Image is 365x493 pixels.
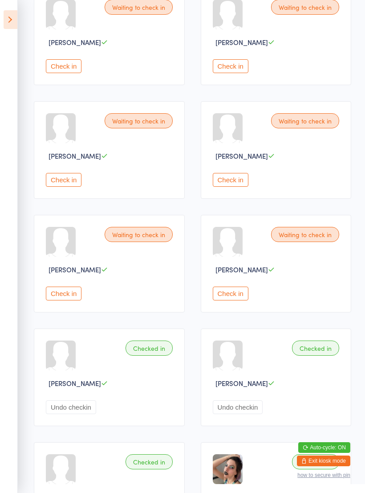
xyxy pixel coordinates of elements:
[292,454,339,469] div: Checked in
[215,378,268,388] span: [PERSON_NAME]
[215,151,268,160] span: [PERSON_NAME]
[105,227,173,242] div: Waiting to check in
[215,37,268,47] span: [PERSON_NAME]
[271,227,339,242] div: Waiting to check in
[46,287,81,300] button: Check in
[213,59,248,73] button: Check in
[298,442,350,453] button: Auto-cycle: ON
[297,456,350,466] button: Exit kiosk mode
[46,400,96,414] button: Undo checkin
[213,173,248,187] button: Check in
[126,454,173,469] div: Checked in
[271,113,339,128] div: Waiting to check in
[126,341,173,356] div: Checked in
[292,341,339,356] div: Checked in
[213,287,248,300] button: Check in
[49,151,101,160] span: [PERSON_NAME]
[49,265,101,274] span: [PERSON_NAME]
[49,378,101,388] span: [PERSON_NAME]
[297,472,350,478] button: how to secure with pin
[46,173,81,187] button: Check in
[215,265,268,274] span: [PERSON_NAME]
[49,37,101,47] span: [PERSON_NAME]
[213,400,263,414] button: Undo checkin
[105,113,173,128] div: Waiting to check in
[46,59,81,73] button: Check in
[213,454,243,484] img: image1758947638.png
